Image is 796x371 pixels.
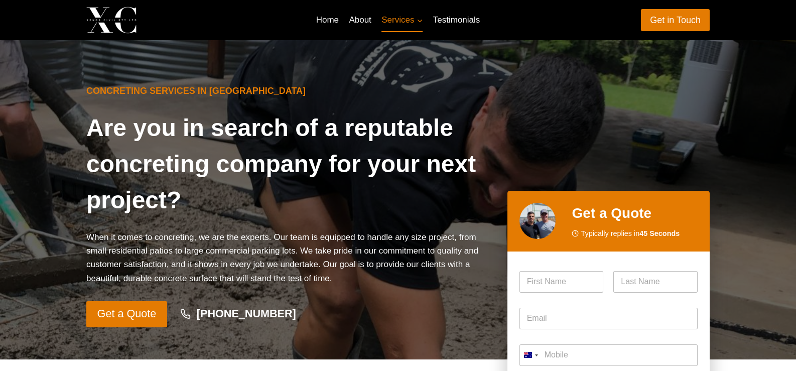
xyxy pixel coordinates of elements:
h1: Are you in search of a reputable concreting company for your next project? [86,110,491,218]
h2: Get a Quote [572,203,698,224]
input: First Name [519,271,604,293]
input: Last Name [613,271,698,293]
a: About [344,8,376,32]
img: Xenos Civil [86,7,137,33]
strong: 45 Seconds [639,229,680,237]
button: Selected country [519,344,542,366]
p: When it comes to concreting, we are the experts. Our team is equipped to handle any size project,... [86,230,491,285]
h6: Concreting Services in [GEOGRAPHIC_DATA] [86,84,491,98]
span: Get a Quote [97,305,157,323]
a: Xenos Civil [86,7,215,33]
p: Xenos Civil [145,12,215,28]
strong: [PHONE_NUMBER] [197,307,296,320]
a: Testimonials [428,8,485,32]
span: Typically replies in [581,228,680,239]
a: [PHONE_NUMBER] [171,303,306,326]
a: Get a Quote [86,301,167,327]
a: Services [376,8,428,32]
nav: Primary Navigation [311,8,485,32]
input: Email [519,308,698,329]
span: Services [381,13,423,27]
a: Get in Touch [641,9,710,31]
input: Mobile [519,344,698,366]
a: Home [311,8,344,32]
